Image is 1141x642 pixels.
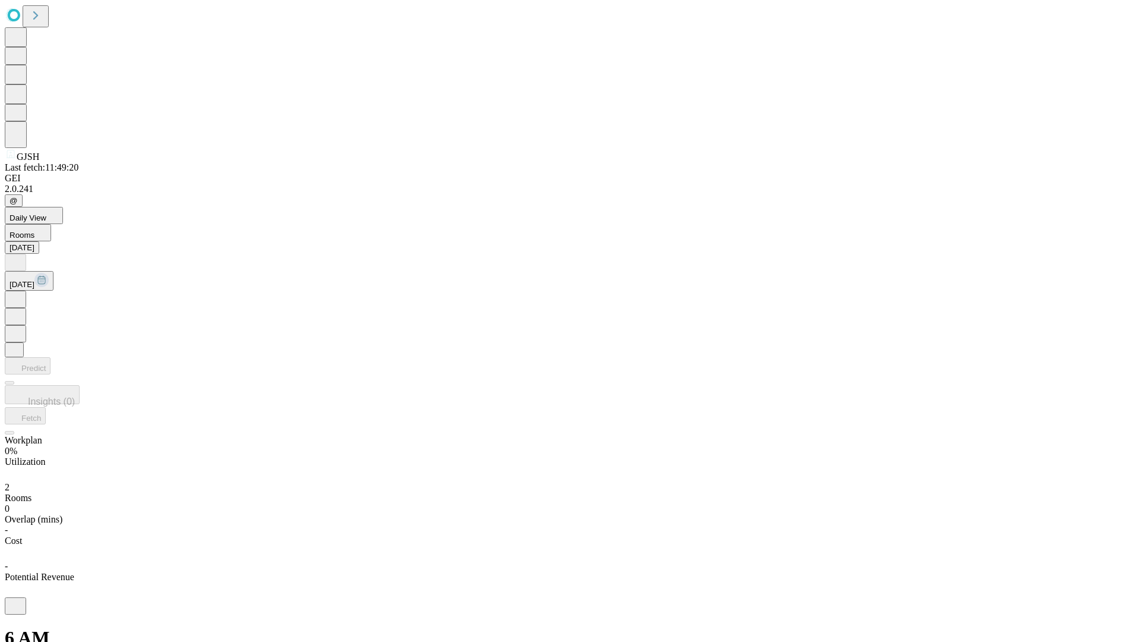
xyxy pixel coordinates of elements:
span: - [5,525,8,535]
button: [DATE] [5,241,39,254]
span: Rooms [5,493,31,503]
button: Predict [5,357,51,374]
span: 0% [5,446,17,456]
button: Rooms [5,224,51,241]
span: 2 [5,482,10,492]
span: Daily View [10,213,46,222]
div: GEI [5,173,1136,184]
span: Utilization [5,457,45,467]
button: @ [5,194,23,207]
span: Cost [5,536,22,546]
span: @ [10,196,18,205]
button: Daily View [5,207,63,224]
div: 2.0.241 [5,184,1136,194]
span: 0 [5,503,10,514]
span: GJSH [17,152,39,162]
span: - [5,561,8,571]
span: Overlap (mins) [5,514,62,524]
button: Fetch [5,407,46,424]
span: Rooms [10,231,34,240]
span: Workplan [5,435,42,445]
button: [DATE] [5,271,53,291]
span: Potential Revenue [5,572,74,582]
span: [DATE] [10,280,34,289]
span: Last fetch: 11:49:20 [5,162,78,172]
button: Insights (0) [5,385,80,404]
span: Insights (0) [28,396,75,407]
